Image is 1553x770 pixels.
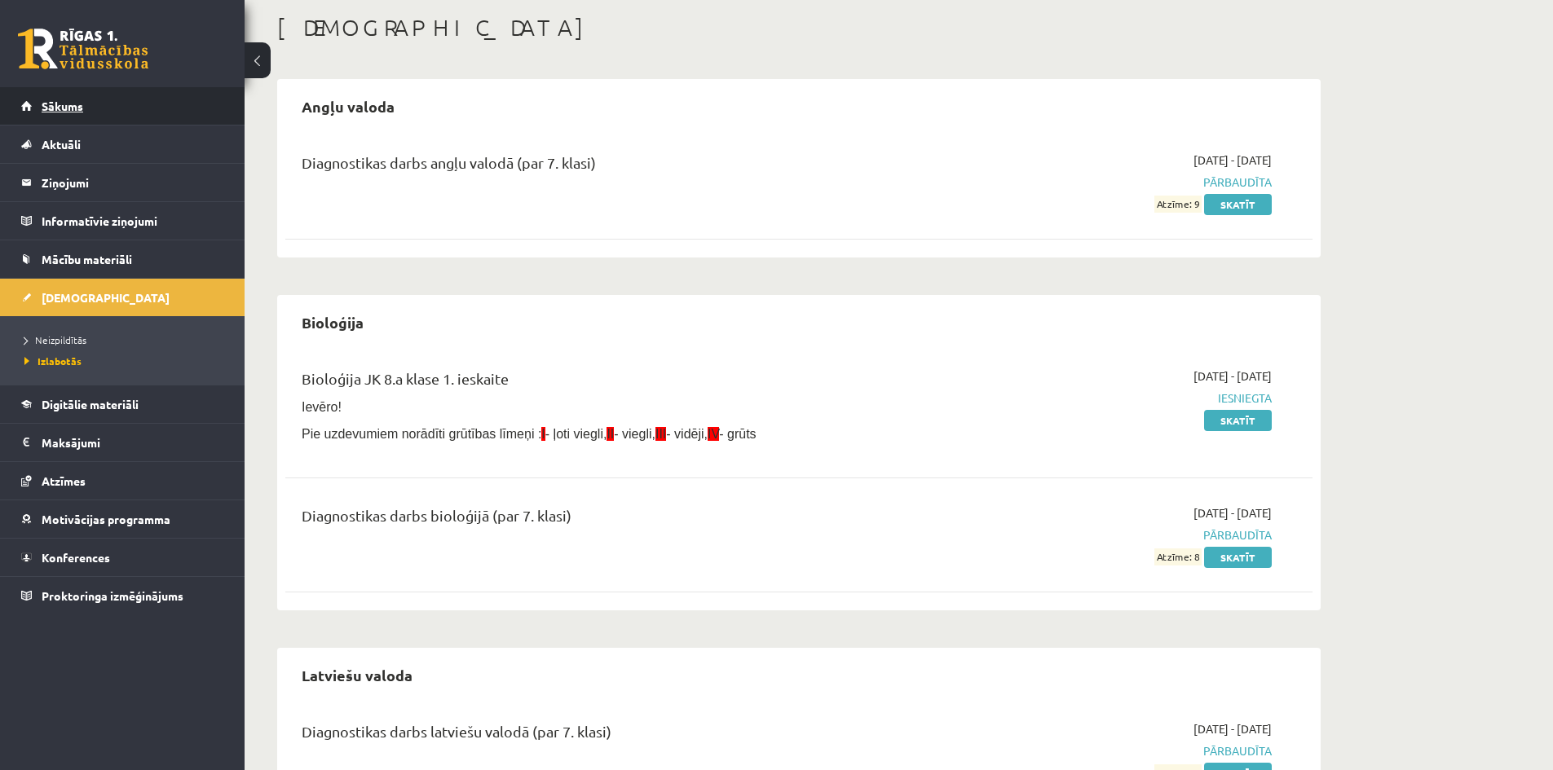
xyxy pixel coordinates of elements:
[285,87,411,125] h2: Angļu valoda
[18,29,148,69] a: Rīgas 1. Tālmācības vidusskola
[21,240,224,278] a: Mācību materiāli
[302,400,342,414] span: Ievēro!
[964,389,1272,407] span: Iesniegta
[1204,410,1272,431] a: Skatīt
[285,303,380,341] h2: Bioloģija
[24,354,228,368] a: Izlabotās
[302,427,757,441] span: Pie uzdevumiem norādīti grūtības līmeņi : - ļoti viegli, - viegli, - vidēji, - grūts
[42,588,183,603] span: Proktoringa izmēģinājums
[21,577,224,614] a: Proktoringa izmēģinājums
[42,397,139,411] span: Digitālie materiāli
[21,385,224,423] a: Digitālie materiāli
[655,427,666,441] span: III
[24,333,86,346] span: Neizpildītās
[42,137,81,152] span: Aktuāli
[302,720,940,750] div: Diagnostikas darbs latviešu valodā (par 7. klasi)
[964,526,1272,543] span: Pārbaudīta
[964,742,1272,759] span: Pārbaudīta
[1193,152,1272,169] span: [DATE] - [DATE]
[21,500,224,538] a: Motivācijas programma
[21,424,224,461] a: Maksājumi
[1204,547,1272,568] a: Skatīt
[1154,196,1202,213] span: Atzīme: 9
[42,290,170,305] span: [DEMOGRAPHIC_DATA]
[1193,504,1272,521] span: [DATE] - [DATE]
[24,354,82,367] span: Izlabotās
[607,427,614,441] span: II
[42,550,110,565] span: Konferences
[42,164,224,201] legend: Ziņojumi
[302,152,940,182] div: Diagnostikas darbs angļu valodā (par 7. klasi)
[24,332,228,347] a: Neizpildītās
[42,473,86,488] span: Atzīmes
[21,539,224,576] a: Konferences
[42,202,224,240] legend: Informatīvie ziņojumi
[42,252,132,266] span: Mācību materiāli
[1154,548,1202,565] span: Atzīme: 8
[42,424,224,461] legend: Maksājumi
[21,164,224,201] a: Ziņojumi
[541,427,545,441] span: I
[302,367,940,398] div: Bioloģija JK 8.a klase 1. ieskaite
[302,504,940,535] div: Diagnostikas darbs bioloģijā (par 7. klasi)
[1204,194,1272,215] a: Skatīt
[285,656,429,694] h2: Latviešu valoda
[1193,720,1272,737] span: [DATE] - [DATE]
[42,99,83,113] span: Sākums
[708,427,719,441] span: IV
[964,174,1272,191] span: Pārbaudīta
[277,14,1321,42] h1: [DEMOGRAPHIC_DATA]
[21,462,224,499] a: Atzīmes
[42,512,170,526] span: Motivācijas programma
[21,87,224,125] a: Sākums
[21,279,224,316] a: [DEMOGRAPHIC_DATA]
[21,125,224,163] a: Aktuāli
[1193,367,1272,385] span: [DATE] - [DATE]
[21,202,224,240] a: Informatīvie ziņojumi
